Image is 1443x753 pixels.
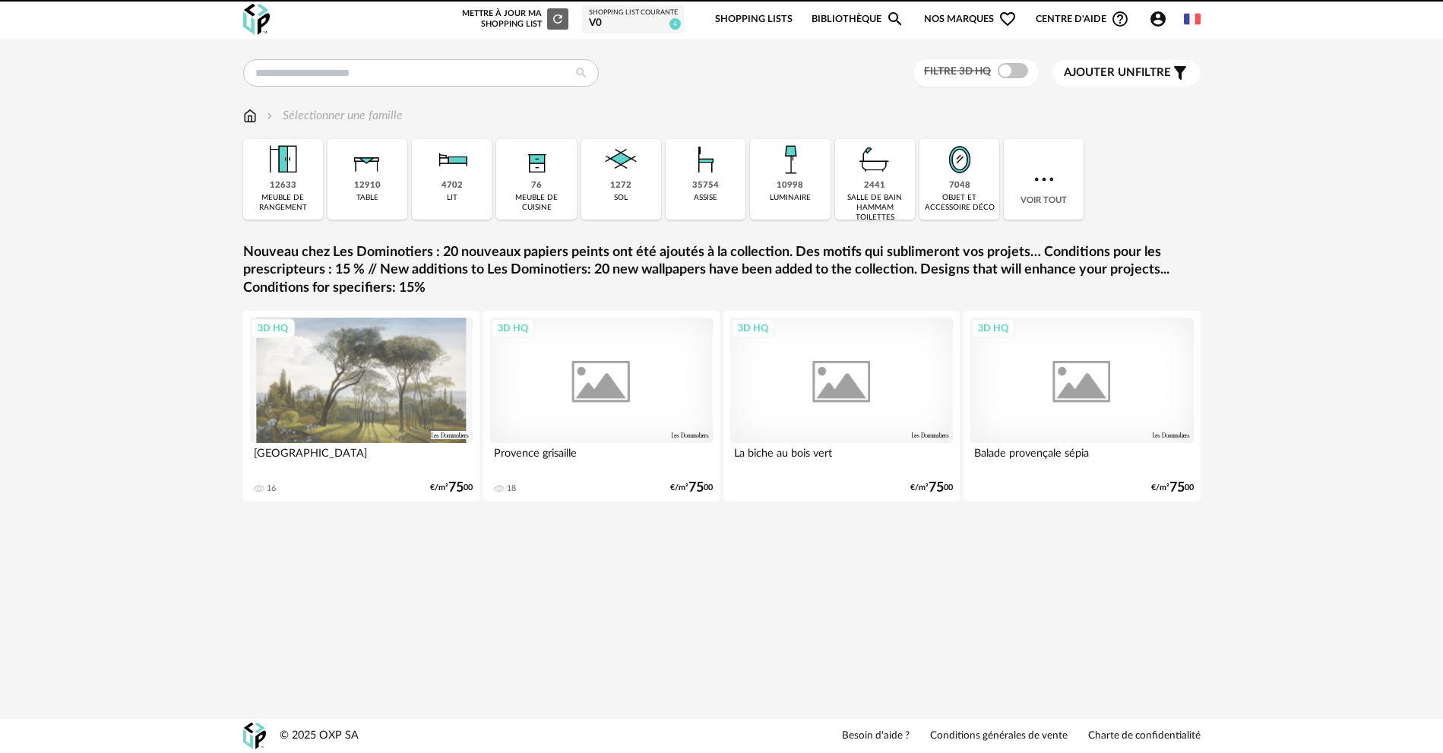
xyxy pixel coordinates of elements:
span: Heart Outline icon [998,10,1017,28]
div: 18 [507,483,516,494]
div: 1272 [610,180,631,191]
img: fr [1184,11,1201,27]
span: Account Circle icon [1149,10,1167,28]
span: Account Circle icon [1149,10,1174,28]
img: Meuble%20de%20rangement.png [262,139,303,180]
div: 12633 [270,180,296,191]
img: svg+xml;base64,PHN2ZyB3aWR0aD0iMTYiIGhlaWdodD0iMTciIHZpZXdCb3g9IjAgMCAxNiAxNyIgZmlsbD0ibm9uZSIgeG... [243,107,257,125]
img: Miroir.png [939,139,980,180]
a: Charte de confidentialité [1088,729,1201,743]
span: Magnify icon [886,10,904,28]
div: 3D HQ [251,318,295,338]
button: Ajouter unfiltre Filter icon [1052,60,1201,86]
div: €/m² 00 [430,482,473,493]
div: Voir tout [1004,139,1084,220]
a: 3D HQ Provence grisaille 18 €/m²7500 [483,311,720,501]
img: OXP [243,723,266,749]
div: meuble de cuisine [501,193,571,213]
a: Besoin d'aide ? [842,729,910,743]
div: © 2025 OXP SA [280,729,359,743]
div: Sélectionner une famille [264,107,403,125]
div: assise [694,193,717,203]
a: BibliothèqueMagnify icon [812,2,904,37]
img: more.7b13dc1.svg [1030,166,1058,193]
a: Conditions générales de vente [930,729,1068,743]
a: 3D HQ Balade provençale sépia €/m²7500 [964,311,1201,501]
span: Help Circle Outline icon [1111,10,1129,28]
a: Shopping Lists [715,2,793,37]
div: Mettre à jour ma Shopping List [459,8,568,30]
img: Salle%20de%20bain.png [854,139,895,180]
span: Ajouter un [1064,67,1135,78]
a: Shopping List courante V0 4 [589,8,678,30]
div: €/m² 00 [1151,482,1194,493]
div: 4702 [441,180,463,191]
span: 4 [669,18,681,30]
span: Centre d'aideHelp Circle Outline icon [1036,10,1129,28]
img: Luminaire.png [770,139,811,180]
span: Refresh icon [551,14,565,23]
div: La biche au bois vert [730,443,954,473]
div: 12910 [354,180,381,191]
a: 3D HQ La biche au bois vert €/m²7500 [723,311,960,501]
div: Balade provençale sépia [970,443,1194,473]
div: sol [614,193,628,203]
div: table [356,193,378,203]
div: 10998 [777,180,803,191]
span: 75 [448,482,464,493]
div: objet et accessoire déco [924,193,995,213]
img: OXP [243,4,270,35]
span: 75 [688,482,704,493]
span: Filter icon [1171,64,1189,82]
div: 3D HQ [731,318,775,338]
div: luminaire [770,193,811,203]
img: Rangement.png [516,139,557,180]
div: 35754 [692,180,719,191]
span: Filtre 3D HQ [924,66,991,77]
div: 2441 [864,180,885,191]
div: 16 [267,483,276,494]
span: 75 [1169,482,1185,493]
div: V0 [589,17,678,30]
img: Literie.png [432,139,473,180]
div: lit [447,193,457,203]
div: salle de bain hammam toilettes [840,193,910,223]
div: [GEOGRAPHIC_DATA] [250,443,473,473]
div: Provence grisaille [490,443,714,473]
div: Shopping List courante [589,8,678,17]
img: Assise.png [685,139,726,180]
img: Table.png [347,139,388,180]
img: svg+xml;base64,PHN2ZyB3aWR0aD0iMTYiIGhlaWdodD0iMTYiIHZpZXdCb3g9IjAgMCAxNiAxNiIgZmlsbD0ibm9uZSIgeG... [264,107,276,125]
img: Sol.png [600,139,641,180]
span: filtre [1064,65,1171,81]
div: 3D HQ [491,318,535,338]
div: meuble de rangement [248,193,318,213]
div: €/m² 00 [910,482,953,493]
div: 76 [531,180,542,191]
div: 3D HQ [971,318,1015,338]
span: 75 [929,482,944,493]
span: Nos marques [924,2,1017,37]
a: 3D HQ [GEOGRAPHIC_DATA] 16 €/m²7500 [243,311,480,501]
div: €/m² 00 [670,482,713,493]
a: Nouveau chez Les Dominotiers : 20 nouveaux papiers peints ont été ajoutés à la collection. Des mo... [243,244,1201,297]
div: 7048 [949,180,970,191]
